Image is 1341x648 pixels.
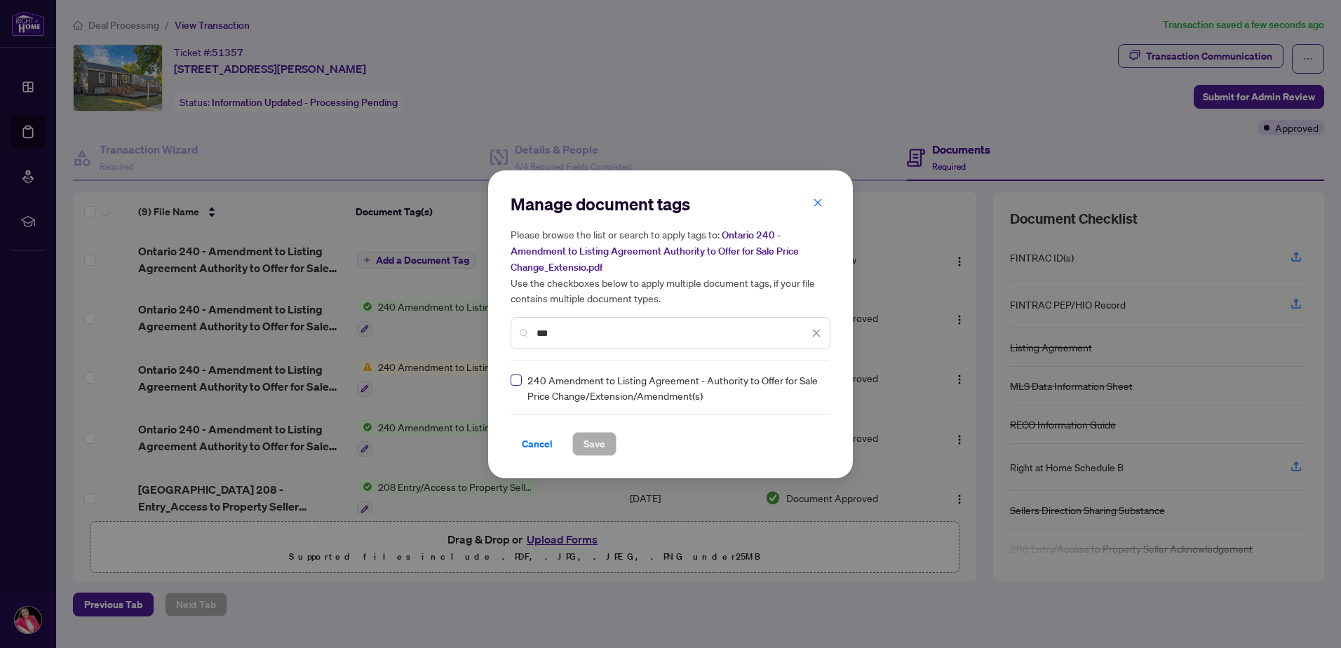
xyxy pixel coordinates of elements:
button: Cancel [511,432,564,456]
span: Cancel [522,433,553,455]
span: 240 Amendment to Listing Agreement - Authority to Offer for Sale Price Change/Extension/Amendment(s) [527,372,822,403]
h5: Please browse the list or search to apply tags to: Use the checkboxes below to apply multiple doc... [511,227,830,306]
span: Ontario 240 - Amendment to Listing Agreement Authority to Offer for Sale Price Change_Extensio.pdf [511,229,799,274]
h2: Manage document tags [511,193,830,215]
span: close [813,198,823,208]
span: close [811,328,821,338]
button: Save [572,432,616,456]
